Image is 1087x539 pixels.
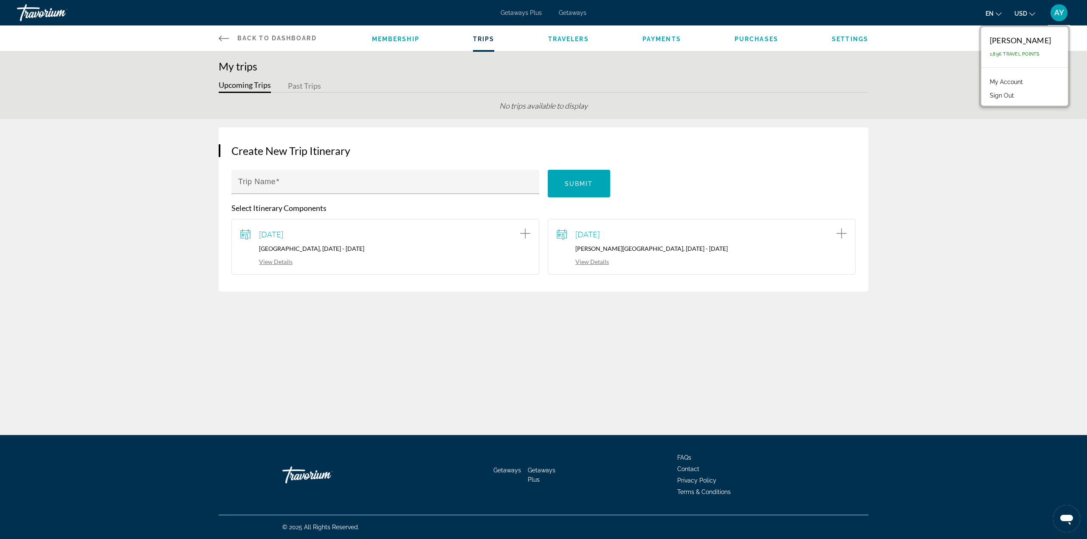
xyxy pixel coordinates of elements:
a: Payments [642,36,681,42]
p: [GEOGRAPHIC_DATA], [DATE] - [DATE] [240,245,530,252]
a: Travorium [17,2,102,24]
div: No trips available to display [219,101,868,119]
a: Getaways Plus [528,467,555,483]
span: Back to Dashboard [237,35,317,42]
a: Privacy Policy [677,477,716,484]
div: [PERSON_NAME] [990,36,1051,45]
button: Change language [986,7,1002,20]
p: [PERSON_NAME][GEOGRAPHIC_DATA], [DATE] - [DATE] [557,245,847,252]
a: Getaways [493,467,521,474]
button: Change currency [1014,7,1035,20]
span: Submit [565,180,593,187]
a: Getaways [559,9,586,16]
a: Trips [473,36,495,42]
button: User Menu [1048,4,1070,22]
a: Terms & Conditions [677,488,731,495]
button: Upcoming Trips [219,80,271,93]
a: Purchases [735,36,778,42]
span: [DATE] [575,230,600,239]
a: View Details [557,258,609,265]
button: Add item to trip [520,228,530,241]
iframe: Button to launch messaging window [1053,505,1080,532]
a: View Details [240,258,293,265]
a: Travelers [548,36,589,42]
a: Contact [677,466,699,472]
span: en [986,10,994,17]
button: Sign Out [986,90,1018,101]
span: 1,896 Travel Points [990,51,1040,57]
a: Go Home [282,462,367,488]
h3: Create New Trip Itinerary [231,144,856,157]
span: AY [1054,8,1064,17]
a: Membership [372,36,420,42]
span: [DATE] [259,230,283,239]
button: Submit [548,170,610,197]
a: My Account [986,76,1027,87]
a: Getaways Plus [501,9,542,16]
span: © 2025 All Rights Reserved. [282,524,359,531]
p: Select Itinerary Components [231,203,856,213]
button: Past Trips [288,80,321,93]
h1: My trips [219,60,868,73]
mat-label: Trip Name [238,177,276,186]
a: Settings [832,36,868,42]
a: Back to Dashboard [219,25,317,51]
span: USD [1014,10,1027,17]
button: Add item to trip [836,228,847,241]
a: FAQs [677,454,691,461]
